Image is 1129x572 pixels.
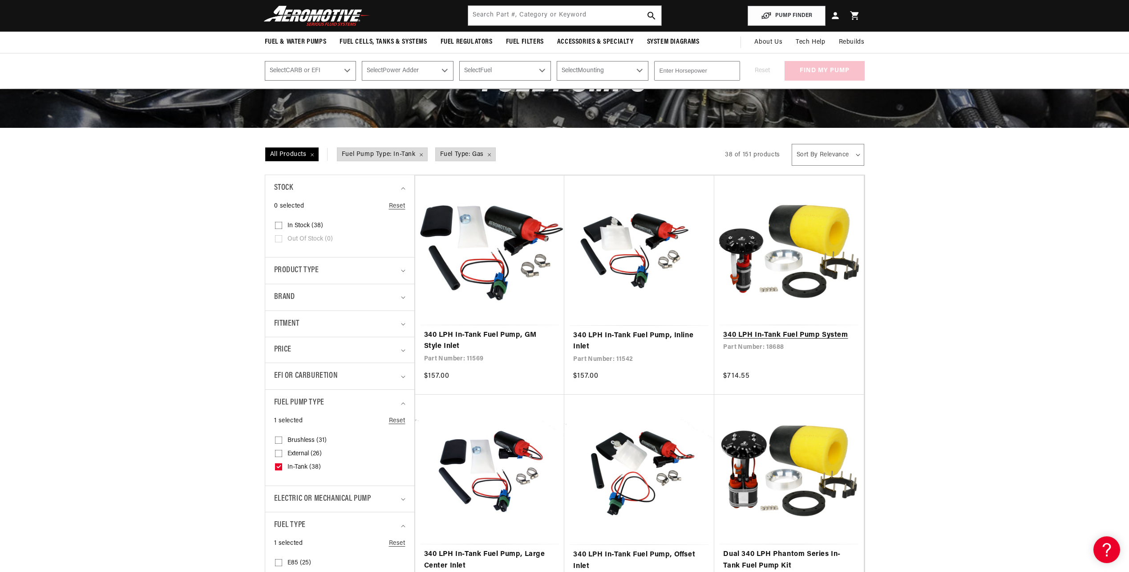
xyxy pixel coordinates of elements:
[748,6,826,26] button: PUMP FINDER
[274,264,319,277] span: Product type
[434,32,499,53] summary: Fuel Regulators
[468,6,661,25] input: Search by Part Number, Category or Keyword
[287,222,323,230] span: In stock (38)
[459,61,551,81] select: Fuel
[796,37,825,47] span: Tech Help
[265,37,327,47] span: Fuel & Water Pumps
[832,32,871,53] summary: Rebuilds
[274,318,299,331] span: Fitment
[274,512,405,539] summary: Fuel Type (1 selected)
[748,32,789,53] a: About Us
[839,37,865,47] span: Rebuilds
[274,519,306,532] span: Fuel Type
[441,37,493,47] span: Fuel Regulators
[274,284,405,311] summary: Brand (0 selected)
[424,330,556,352] a: 340 LPH In-Tank Fuel Pump, GM Style Inlet
[274,390,405,416] summary: Fuel Pump Type (1 selected)
[506,37,544,47] span: Fuel Filters
[389,201,405,211] a: Reset
[754,39,782,45] span: About Us
[336,148,428,161] a: Fuel Pump Type: In-Tank
[287,559,311,567] span: E85 (25)
[287,450,322,458] span: External (26)
[640,32,706,53] summary: System Diagrams
[723,330,855,341] a: 340 LPH In-Tank Fuel Pump System
[274,257,405,284] summary: Product type (0 selected)
[274,396,324,409] span: Fuel Pump Type
[274,344,291,356] span: Price
[274,539,303,548] span: 1 selected
[274,175,405,201] summary: Stock (0 selected)
[274,363,405,389] summary: EFI or Carburetion (0 selected)
[557,61,648,81] select: Mounting
[274,370,338,383] span: EFI or Carburetion
[258,32,333,53] summary: Fuel & Water Pumps
[261,5,372,26] img: Aeromotive
[424,549,556,572] a: 340 LPH In-Tank Fuel Pump, Large Center Inlet
[654,61,740,81] input: Enter Horsepower
[274,416,303,426] span: 1 selected
[274,291,295,304] span: Brand
[647,37,700,47] span: System Diagrams
[550,32,640,53] summary: Accessories & Specialty
[573,330,705,353] a: 340 LPH In-Tank Fuel Pump, Inline Inlet
[725,151,780,158] span: 38 of 151 products
[362,61,453,81] select: Power Adder
[265,148,336,161] a: All Products
[287,437,327,445] span: Brushless (31)
[274,201,304,211] span: 0 selected
[274,493,371,506] span: Electric or Mechanical Pump
[642,6,661,25] button: search button
[573,549,705,572] a: 340 LPH In-Tank Fuel Pump, Offset Inlet
[389,416,405,426] a: Reset
[789,32,832,53] summary: Tech Help
[274,311,405,337] summary: Fitment (0 selected)
[723,549,855,572] a: Dual 340 LPH Phantom Series In-Tank Fuel Pump Kit
[274,182,293,195] span: Stock
[436,148,495,161] span: Fuel Type: Gas
[333,32,433,53] summary: Fuel Cells, Tanks & Systems
[287,463,321,471] span: In-Tank (38)
[340,37,427,47] span: Fuel Cells, Tanks & Systems
[266,148,318,161] span: All Products
[287,235,333,243] span: Out of stock (0)
[435,148,496,161] a: Fuel Type: Gas
[274,337,405,363] summary: Price
[265,61,356,81] select: CARB or EFI
[499,32,550,53] summary: Fuel Filters
[557,37,634,47] span: Accessories & Specialty
[274,486,405,512] summary: Electric or Mechanical Pump (0 selected)
[389,539,405,548] a: Reset
[337,148,427,161] span: Fuel Pump Type: In-Tank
